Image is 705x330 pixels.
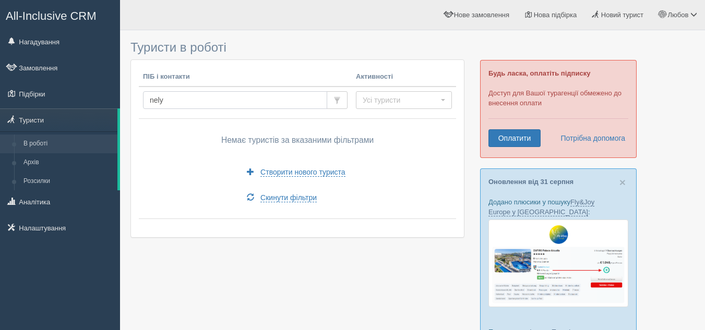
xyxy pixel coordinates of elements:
[363,95,438,105] span: Усі туристи
[19,135,117,153] a: В роботі
[601,11,643,19] span: Новий турист
[488,178,573,186] a: Оновлення від 31 серпня
[480,60,637,158] div: Доступ для Вашої турагенції обмежено до внесення оплати
[143,135,452,146] p: Немає туристів за вказаними фільтрами
[352,68,456,87] th: Активності
[130,40,226,54] span: Туристи в роботі
[260,193,317,202] span: Скинути фільтри
[619,177,626,188] button: Close
[488,69,590,77] b: Будь ласка, оплатіть підписку
[619,176,626,188] span: ×
[240,189,324,206] a: Скинути фільтри
[454,11,509,19] span: Нове замовлення
[488,219,628,307] img: fly-joy-de-proposal-crm-for-travel-agency.png
[534,11,577,19] span: Нова підбірка
[19,153,117,172] a: Архів
[488,129,541,147] a: Оплатити
[554,129,626,147] a: Потрібна допомога
[6,9,97,22] span: All-Inclusive CRM
[260,168,345,177] span: Створити нового туриста
[19,172,117,191] a: Розсилки
[488,198,594,216] a: Fly&Joy Europe у [GEOGRAPHIC_DATA]
[488,197,628,217] p: Додано плюсики у пошуку :
[1,1,120,29] a: All-Inclusive CRM
[143,91,327,109] input: Пошук за ПІБ, паспортом або контактами
[240,163,352,181] a: Створити нового туриста
[668,11,689,19] span: Любов
[139,68,352,87] th: ПІБ і контакти
[356,91,452,109] button: Усі туристи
